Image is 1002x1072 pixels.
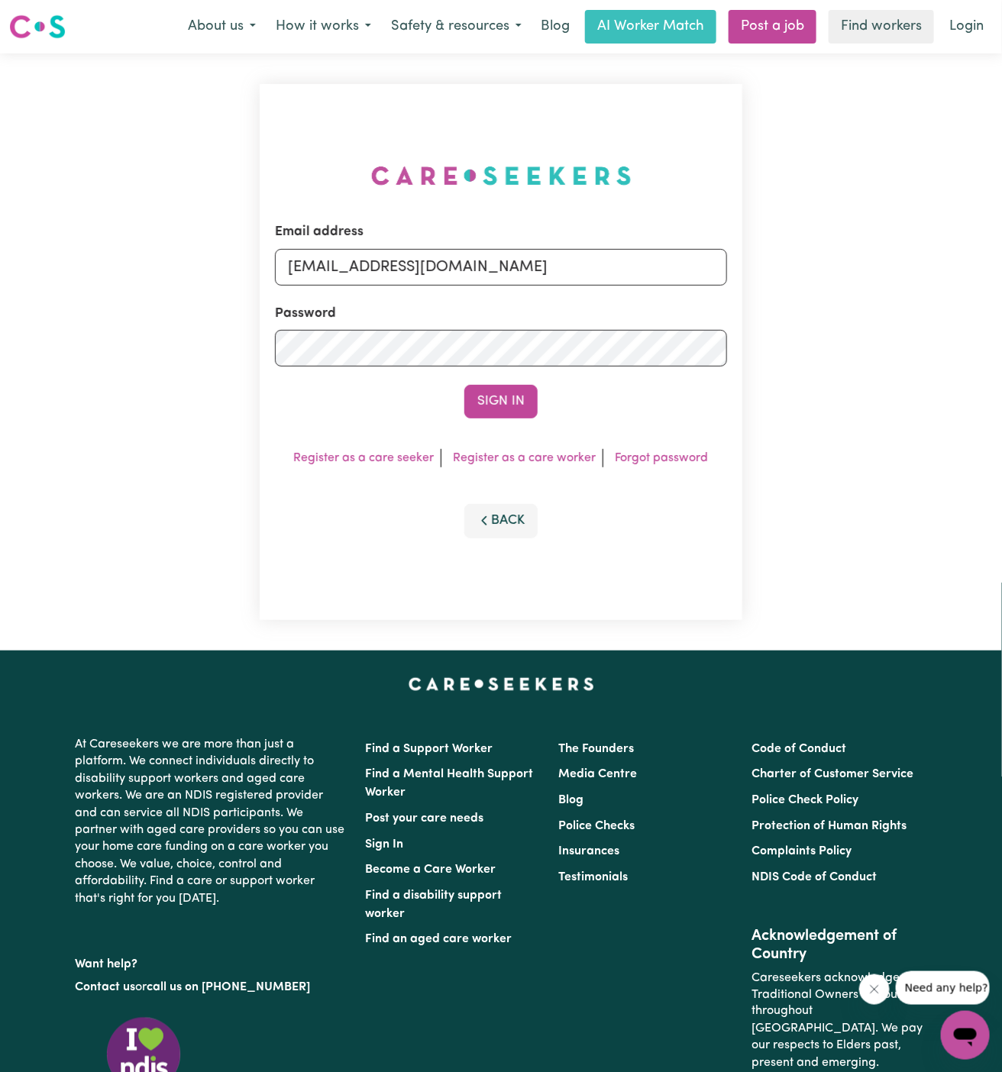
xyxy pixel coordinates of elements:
a: Police Check Policy [752,794,859,806]
a: Find workers [829,10,934,44]
a: Login [940,10,993,44]
a: Find a Mental Health Support Worker [365,768,533,799]
button: Safety & resources [381,11,532,43]
label: Password [275,304,336,324]
a: Protection of Human Rights [752,820,907,832]
label: Email address [275,222,364,242]
iframe: Message from company [896,971,990,1005]
a: NDIS Code of Conduct [752,871,878,883]
p: Want help? [75,950,347,973]
a: Become a Care Worker [365,864,496,876]
a: Charter of Customer Service [752,768,914,780]
a: Register as a care seeker [294,452,435,464]
a: Complaints Policy [752,845,852,857]
button: Sign In [464,385,538,418]
a: Testimonials [558,871,628,883]
button: How it works [266,11,381,43]
p: At Careseekers we are more than just a platform. We connect individuals directly to disability su... [75,730,347,913]
a: Insurances [558,845,619,857]
a: Forgot password [616,452,709,464]
a: Police Checks [558,820,635,832]
a: Blog [532,10,579,44]
a: Find a disability support worker [365,890,502,920]
a: Post your care needs [365,812,483,825]
a: Contact us [75,981,135,993]
a: Post a job [729,10,816,44]
button: About us [178,11,266,43]
a: call us on [PHONE_NUMBER] [147,981,310,993]
a: Media Centre [558,768,637,780]
p: or [75,973,347,1002]
a: Code of Conduct [752,743,847,755]
h2: Acknowledgement of Country [752,927,927,964]
a: Register as a care worker [454,452,596,464]
img: Careseekers logo [9,13,66,40]
a: AI Worker Match [585,10,716,44]
iframe: Close message [859,974,890,1005]
input: Email address [275,249,727,286]
button: Back [464,504,538,538]
a: Sign In [365,838,403,851]
iframe: Button to launch messaging window [941,1011,990,1060]
a: Find a Support Worker [365,743,493,755]
a: Careseekers logo [9,9,66,44]
a: The Founders [558,743,634,755]
a: Careseekers home page [409,678,594,690]
a: Blog [558,794,583,806]
a: Find an aged care worker [365,933,512,945]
